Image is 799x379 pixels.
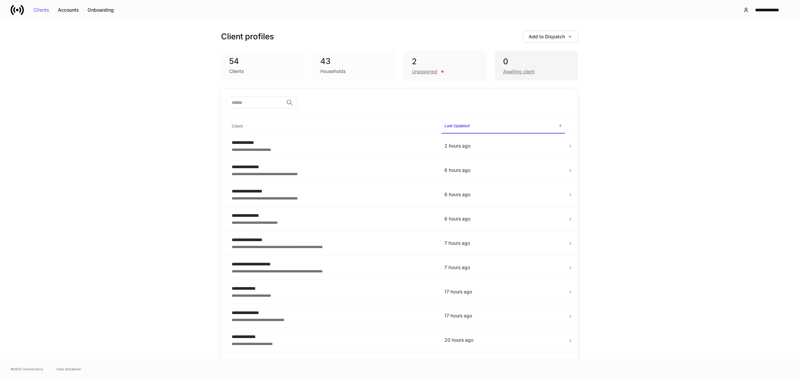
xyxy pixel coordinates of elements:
[444,264,562,271] p: 7 hours ago
[444,337,562,343] p: 20 hours ago
[444,240,562,246] p: 7 hours ago
[444,288,562,295] p: 17 hours ago
[229,120,436,133] span: Client
[503,68,535,75] div: Awaiting client
[403,51,487,81] div: 2Unassigned
[88,8,114,12] div: Onboarding
[523,31,578,43] button: Add to Dispatch
[444,215,562,222] p: 6 hours ago
[320,68,346,75] div: Households
[54,5,83,15] button: Accounts
[444,191,562,198] p: 6 hours ago
[34,8,49,12] div: Clients
[412,68,437,75] div: Unassigned
[221,31,274,42] h3: Client profiles
[232,123,243,129] h6: Client
[444,312,562,319] p: 17 hours ago
[229,56,296,67] div: 54
[529,34,572,39] div: Add to Dispatch
[444,123,469,129] h6: Last Updated
[320,56,388,67] div: 43
[444,167,562,174] p: 6 hours ago
[11,366,43,372] span: © 2025 OneAdvisory
[442,119,565,134] span: Last Updated
[58,8,79,12] div: Accounts
[83,5,118,15] button: Onboarding
[29,5,54,15] button: Clients
[57,366,81,372] a: Data Disclaimer
[229,68,244,75] div: Clients
[412,56,478,67] div: 2
[495,51,578,81] div: 0Awaiting client
[503,56,570,67] div: 0
[444,143,562,149] p: 2 hours ago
